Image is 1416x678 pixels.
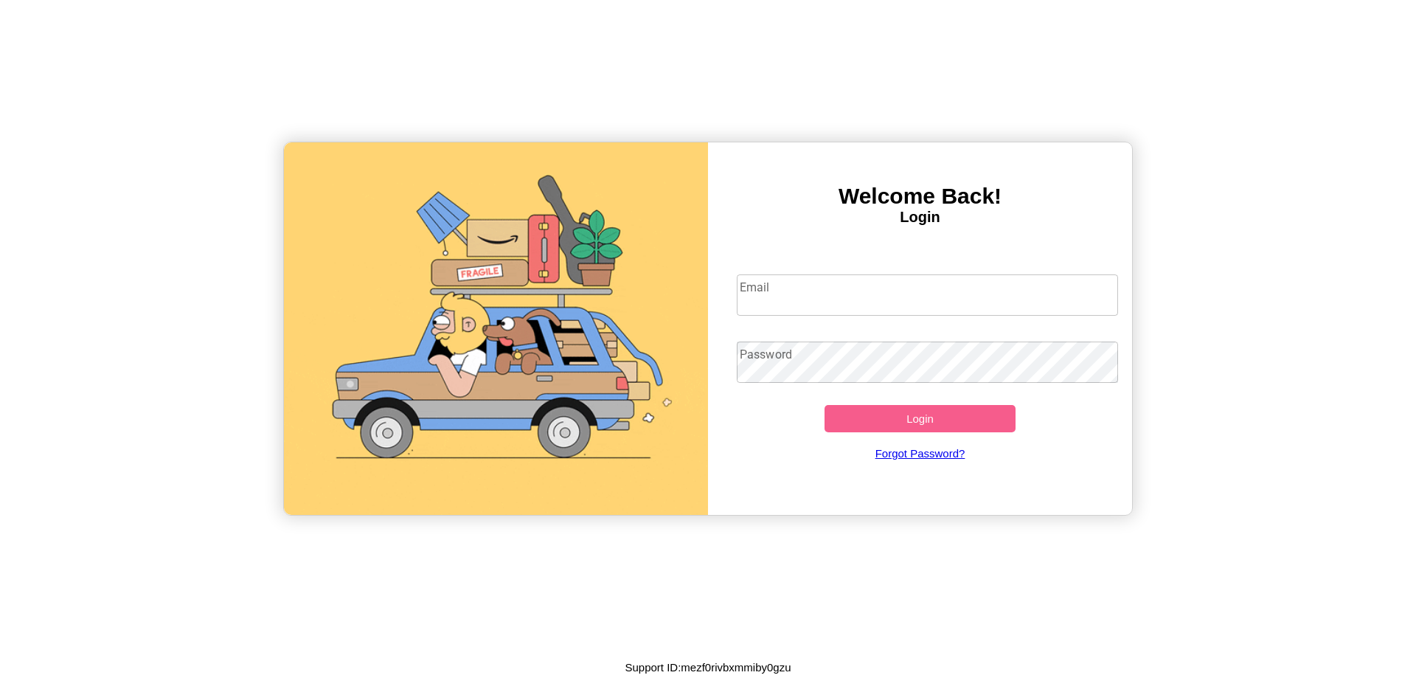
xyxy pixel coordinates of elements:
[625,657,791,677] p: Support ID: mezf0rivbxmmiby0gzu
[708,209,1132,226] h4: Login
[825,405,1016,432] button: Login
[729,432,1111,474] a: Forgot Password?
[284,142,708,515] img: gif
[708,184,1132,209] h3: Welcome Back!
